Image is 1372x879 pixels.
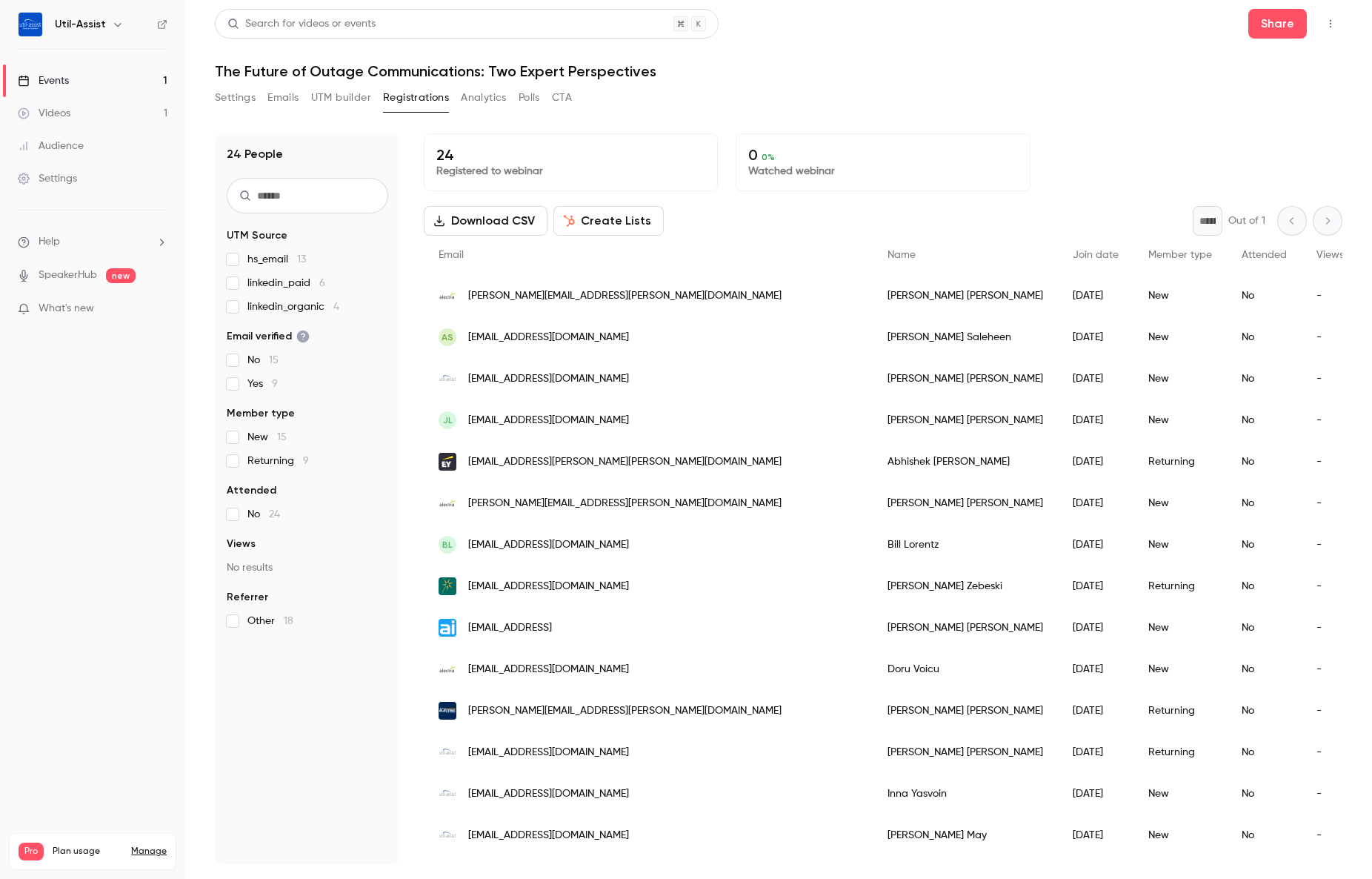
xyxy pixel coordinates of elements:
[247,252,306,267] span: hs_email
[1058,607,1133,649] div: [DATE]
[55,17,106,32] h6: Util-Assist
[284,616,293,626] span: 18
[436,146,705,164] p: 24
[468,330,629,345] span: [EMAIL_ADDRESS][DOMAIN_NAME]
[247,377,278,391] span: Yes
[873,316,1058,358] div: [PERSON_NAME] Saleheen
[873,441,1058,482] div: Abhishek [PERSON_NAME]
[436,164,705,179] p: Registered to webinar
[873,565,1058,607] div: [PERSON_NAME] Zebeski
[1248,9,1307,39] button: Share
[269,509,280,520] span: 24
[762,152,775,162] span: 0 %
[873,649,1058,690] div: Doru Voicu
[439,660,456,678] img: alectrautilities.com
[1133,565,1227,607] div: Returning
[1227,275,1302,316] div: No
[303,456,309,466] span: 9
[1302,773,1359,815] div: -
[439,743,456,761] img: util-assist.com
[468,745,629,760] span: [EMAIL_ADDRESS][DOMAIN_NAME]
[1302,815,1359,856] div: -
[227,537,256,551] span: Views
[461,86,507,110] button: Analytics
[1073,250,1119,260] span: Join date
[39,268,97,283] a: SpeakerHub
[227,590,268,605] span: Referrer
[1227,773,1302,815] div: No
[39,301,94,316] span: What's new
[227,483,276,498] span: Attended
[150,302,167,316] iframe: Noticeable Trigger
[1058,815,1133,856] div: [DATE]
[468,537,629,553] span: [EMAIL_ADDRESS][DOMAIN_NAME]
[873,358,1058,399] div: [PERSON_NAME] [PERSON_NAME]
[1227,441,1302,482] div: No
[1302,482,1359,524] div: -
[468,288,782,304] span: [PERSON_NAME][EMAIL_ADDRESS][PERSON_NAME][DOMAIN_NAME]
[1133,773,1227,815] div: New
[468,662,629,677] span: [EMAIL_ADDRESS][DOMAIN_NAME]
[19,13,42,36] img: Util-Assist
[439,494,456,512] img: alectrautilities.com
[424,206,547,236] button: Download CSV
[297,254,306,265] span: 13
[1058,358,1133,399] div: [DATE]
[18,73,69,88] div: Events
[468,496,782,511] span: [PERSON_NAME][EMAIL_ADDRESS][PERSON_NAME][DOMAIN_NAME]
[227,145,283,163] h1: 24 People
[873,773,1058,815] div: Inna Yasvoin
[383,86,449,110] button: Registrations
[1058,773,1133,815] div: [DATE]
[1133,275,1227,316] div: New
[1227,690,1302,732] div: No
[1058,275,1133,316] div: [DATE]
[439,826,456,844] img: util-assist.com
[1133,482,1227,524] div: New
[1302,649,1359,690] div: -
[439,619,456,637] img: noteworthy.ai
[442,538,453,551] span: BL
[247,614,293,628] span: Other
[1133,316,1227,358] div: New
[272,379,278,389] span: 9
[18,139,84,153] div: Audience
[277,432,287,442] span: 15
[247,430,287,445] span: New
[1302,316,1359,358] div: -
[227,560,388,575] p: No results
[439,250,464,260] span: Email
[1227,524,1302,565] div: No
[18,234,167,250] li: help-dropdown-opener
[1148,250,1212,260] span: Member type
[1227,815,1302,856] div: No
[247,454,309,468] span: Returning
[1058,732,1133,773] div: [DATE]
[333,302,339,312] span: 4
[1133,358,1227,399] div: New
[888,250,916,260] span: Name
[1302,565,1359,607] div: -
[468,454,782,470] span: [EMAIL_ADDRESS][PERSON_NAME][PERSON_NAME][DOMAIN_NAME]
[1133,815,1227,856] div: New
[468,703,782,719] span: [PERSON_NAME][EMAIL_ADDRESS][PERSON_NAME][DOMAIN_NAME]
[267,86,299,110] button: Emails
[553,206,664,236] button: Create Lists
[1227,358,1302,399] div: No
[269,355,279,365] span: 15
[39,234,60,250] span: Help
[439,453,456,471] img: gds.ey.com
[748,146,1017,164] p: 0
[1058,441,1133,482] div: [DATE]
[1227,482,1302,524] div: No
[227,16,376,32] div: Search for videos or events
[1058,565,1133,607] div: [DATE]
[215,86,256,110] button: Settings
[1058,316,1133,358] div: [DATE]
[1133,607,1227,649] div: New
[748,164,1017,179] p: Watched webinar
[247,507,280,522] span: No
[1058,690,1133,732] div: [DATE]
[439,370,456,388] img: util-assist.com
[468,786,629,802] span: [EMAIL_ADDRESS][DOMAIN_NAME]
